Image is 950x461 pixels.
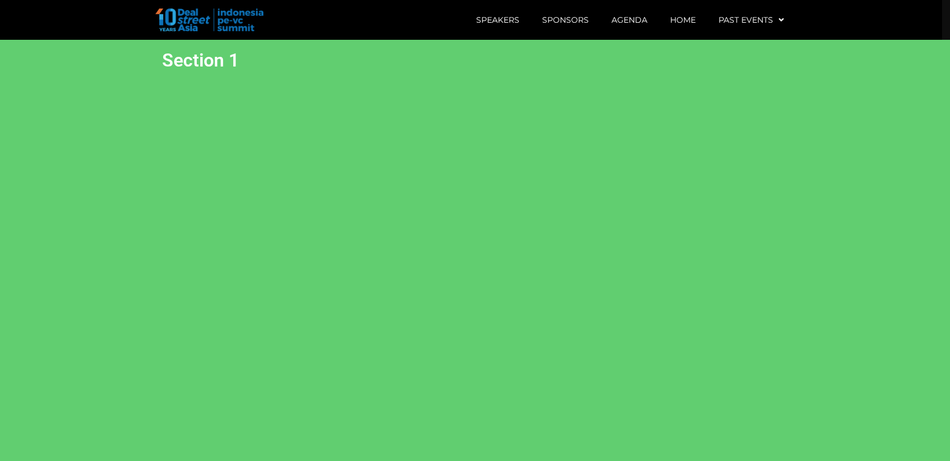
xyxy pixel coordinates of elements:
[531,7,600,33] a: Sponsors
[162,51,469,69] h2: Section 1
[659,7,707,33] a: Home
[465,7,531,33] a: Speakers
[707,7,795,33] a: Past Events
[600,7,659,33] a: Agenda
